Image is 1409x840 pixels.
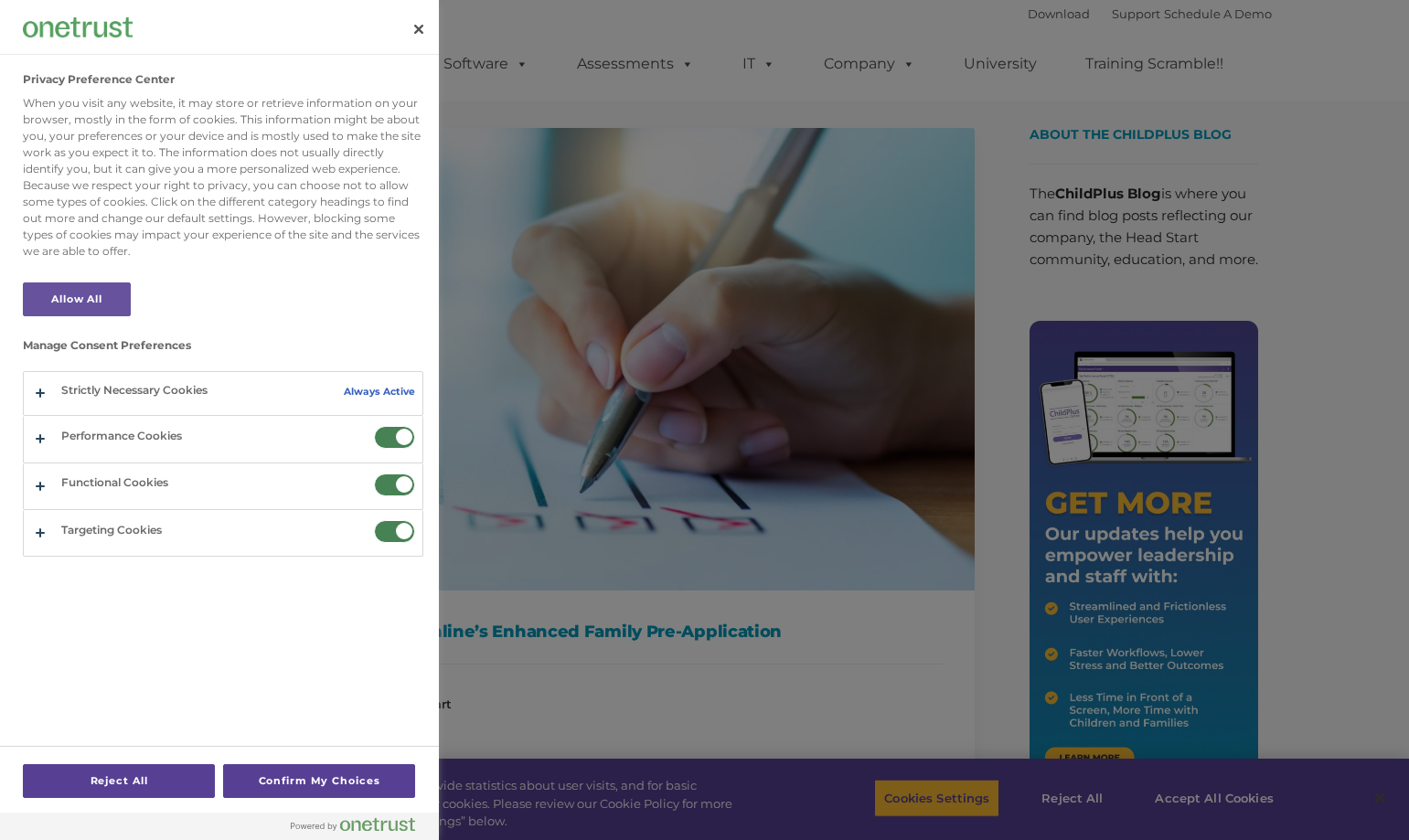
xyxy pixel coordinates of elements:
[23,339,423,361] h3: Manage Consent Preferences
[23,764,215,798] button: Reject All
[291,817,430,840] a: Powered by OneTrust Opens in a new Tab
[399,9,439,49] button: Close
[23,282,131,316] button: Allow All
[23,9,133,46] div: Company Logo
[23,17,133,37] img: Company Logo
[23,95,423,260] div: When you visit any website, it may store or retrieve information on your browser, mostly in the f...
[223,764,415,798] button: Confirm My Choices
[23,73,175,86] h2: Privacy Preference Center
[291,817,415,832] img: Powered by OneTrust Opens in a new Tab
